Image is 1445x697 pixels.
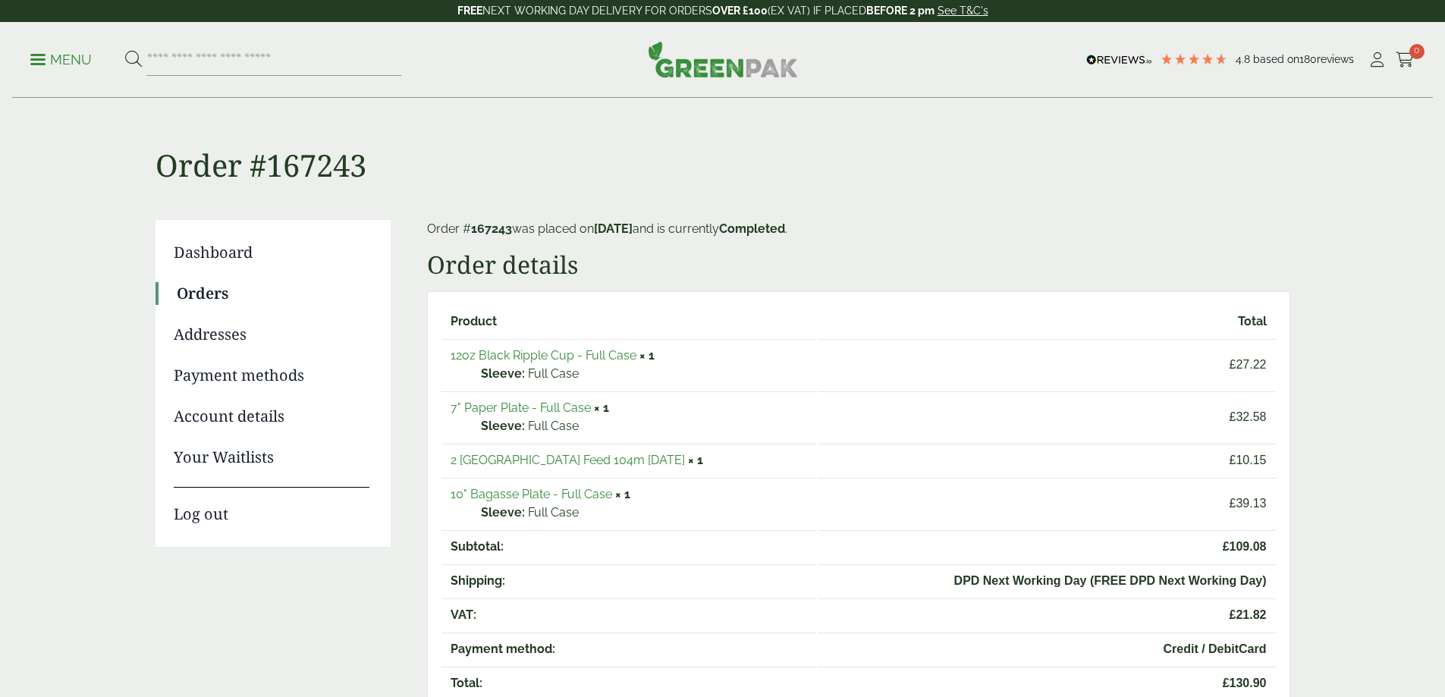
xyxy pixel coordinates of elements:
[866,5,935,17] strong: BEFORE 2 pm
[471,221,512,236] mark: 167243
[30,51,92,66] a: Menu
[1230,358,1267,371] bdi: 27.22
[30,51,92,69] p: Menu
[688,453,703,467] strong: × 1
[174,487,369,526] a: Log out
[174,405,369,428] a: Account details
[1396,49,1415,71] a: 0
[1236,53,1253,65] span: 4.8
[1230,358,1236,371] span: £
[177,282,369,305] a: Orders
[441,633,816,665] th: Payment method:
[818,306,1276,338] th: Total
[174,241,369,264] a: Dashboard
[481,417,807,435] p: Full Case
[1160,52,1228,66] div: 4.78 Stars
[481,417,525,435] strong: Sleeve:
[1223,540,1230,553] span: £
[451,453,685,467] a: 2 [GEOGRAPHIC_DATA] Feed 104m [DATE]
[818,633,1276,665] td: Credit / DebitCard
[827,674,1267,692] span: 130.90
[174,446,369,469] a: Your Waitlists
[1299,53,1317,65] span: 180
[481,365,807,383] p: Full Case
[441,598,816,631] th: VAT:
[441,306,816,338] th: Product
[451,487,612,501] a: 10" Bagasse Plate - Full Case
[481,504,807,522] p: Full Case
[174,364,369,387] a: Payment methods
[1230,454,1267,466] bdi: 10.15
[457,5,482,17] strong: FREE
[1409,44,1425,59] span: 0
[1253,53,1299,65] span: Based on
[451,400,591,415] a: 7" Paper Plate - Full Case
[1086,55,1152,65] img: REVIEWS.io
[712,5,768,17] strong: OVER £100
[1230,497,1267,510] bdi: 39.13
[639,348,655,363] strong: × 1
[427,250,1290,279] h2: Order details
[594,221,633,236] mark: [DATE]
[441,564,816,597] th: Shipping:
[827,606,1267,624] span: 21.82
[594,400,609,415] strong: × 1
[441,530,816,563] th: Subtotal:
[1230,454,1236,466] span: £
[481,365,525,383] strong: Sleeve:
[1230,410,1236,423] span: £
[1230,497,1236,510] span: £
[615,487,630,501] strong: × 1
[174,323,369,346] a: Addresses
[1230,608,1236,621] span: £
[481,504,525,522] strong: Sleeve:
[451,348,636,363] a: 12oz Black Ripple Cup - Full Case
[1368,52,1387,68] i: My Account
[827,538,1267,556] span: 109.08
[1396,52,1415,68] i: Cart
[1223,677,1230,689] span: £
[1317,53,1354,65] span: reviews
[818,564,1276,597] td: DPD Next Working Day (FREE DPD Next Working Day)
[648,41,798,77] img: GreenPak Supplies
[1230,410,1267,423] bdi: 32.58
[155,99,1290,184] h1: Order #167243
[719,221,785,236] mark: Completed
[938,5,988,17] a: See T&C's
[427,220,1290,238] p: Order # was placed on and is currently .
